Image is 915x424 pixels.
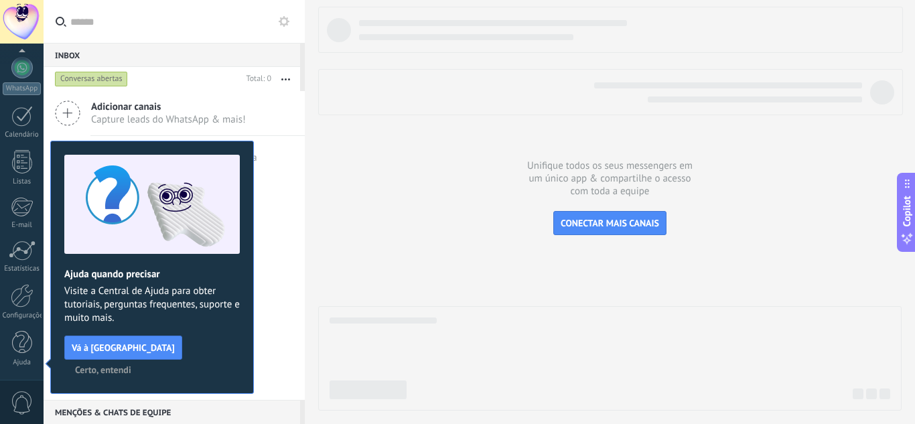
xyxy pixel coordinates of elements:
[3,221,42,230] div: E-mail
[561,217,659,229] span: CONECTAR MAIS CANAIS
[64,268,240,281] h2: Ajuda quando precisar
[900,196,914,226] span: Copilot
[271,67,300,91] button: Mais
[91,100,246,113] span: Adicionar canais
[3,131,42,139] div: Calendário
[3,358,42,367] div: Ajuda
[3,265,42,273] div: Estatísticas
[44,43,300,67] div: Inbox
[64,285,240,325] span: Visite a Central de Ajuda para obter tutoriais, perguntas frequentes, suporte e muito mais.
[55,71,128,87] div: Conversas abertas
[44,400,300,424] div: Menções & Chats de equipe
[3,311,42,320] div: Configurações
[241,72,271,86] div: Total: 0
[64,336,182,360] button: Vá à [GEOGRAPHIC_DATA]
[3,178,42,186] div: Listas
[69,360,137,380] button: Certo, entendi
[75,365,131,374] span: Certo, entendi
[91,113,246,126] span: Capture leads do WhatsApp & mais!
[72,343,175,352] span: Vá à [GEOGRAPHIC_DATA]
[553,211,666,235] button: CONECTAR MAIS CANAIS
[3,82,41,95] div: WhatsApp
